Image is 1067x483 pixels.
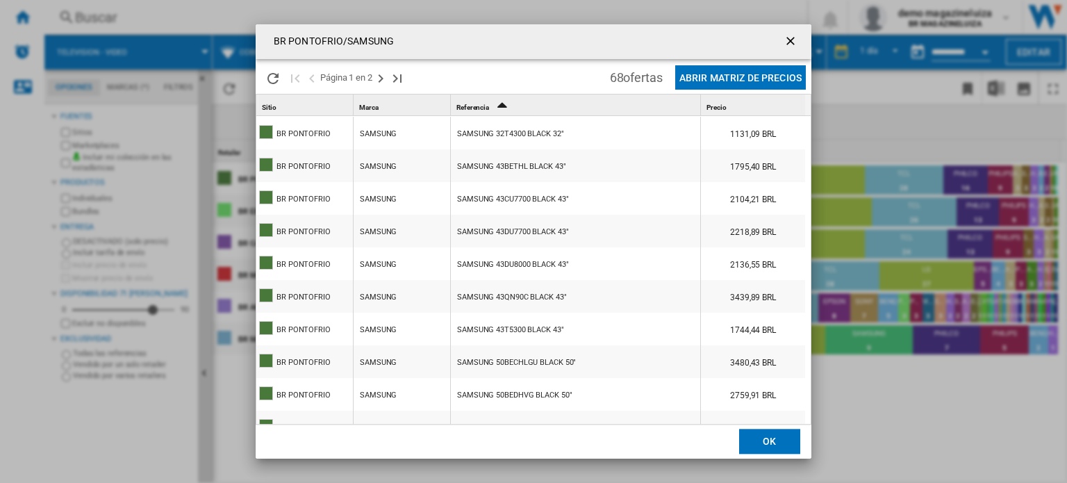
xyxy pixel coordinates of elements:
[354,215,450,247] wk-reference-title-cell: SAMSUNG
[360,183,397,215] div: SAMSUNG
[356,95,450,116] div: Marca Sort None
[701,313,805,345] div: 1744,44 BRL
[360,347,397,379] div: SAMSUNG
[256,182,353,214] wk-reference-title-cell: BR PONTOFRIO
[259,95,353,116] div: Sitio Sort None
[259,95,353,116] div: Sort None
[360,412,397,444] div: SAMSUNG
[451,345,700,377] div: https://www.pontofrio.com.br/tv-samsung-business-smart-4k-50-quot-lh50bechvggxzd/p/1562015719
[701,247,805,279] div: 2136,55 BRL
[457,216,568,248] div: SAMSUNG 43DU7700 BLACK 43"
[256,411,353,443] wk-reference-title-cell: BR PONTOFRIO
[706,104,726,111] span: Precio
[276,249,331,281] div: BR PONTOFRIO
[256,378,353,410] wk-reference-title-cell: BR PONTOFRIO
[360,151,397,183] div: SAMSUNG
[276,183,331,215] div: BR PONTOFRIO
[354,345,450,377] wk-reference-title-cell: SAMSUNG
[360,314,397,346] div: SAMSUNG
[276,216,331,248] div: BR PONTOFRIO
[456,104,489,111] span: Referencia
[276,314,331,346] div: BR PONTOFRIO
[451,411,700,443] div: https://www.pontofrio.com.br/smart-tv-50pol-uhd-4k-50du7700-2024-processador-crystal-4k-gaming-hu...
[701,215,805,247] div: 2218,89 BRL
[457,183,568,215] div: SAMSUNG 43CU7700 BLACK 43"
[389,61,406,94] button: Última página
[276,118,331,150] div: BR PONTOFRIO
[360,118,397,150] div: SAMSUNG
[451,280,700,312] div: https://www.pontofrio.com.br/smart-tv-43-4k-samsung-gaming-neo-qn43qn90d-qled-processador-com-ai-...
[457,314,564,346] div: SAMSUNG 43T5300 BLACK 43"
[360,216,397,248] div: SAMSUNG
[704,95,805,116] div: Precio Sort None
[276,379,331,411] div: BR PONTOFRIO
[354,313,450,345] wk-reference-title-cell: SAMSUNG
[256,247,353,279] wk-reference-title-cell: BR PONTOFRIO
[739,429,800,455] button: OK
[287,61,304,94] button: Primera página
[304,61,320,94] button: >Página anterior
[256,117,353,149] wk-reference-title-cell: BR PONTOFRIO
[354,117,450,149] wk-reference-title-cell: SAMSUNG
[701,378,805,410] div: 2759,91 BRL
[701,345,805,377] div: 3480,43 BRL
[276,281,331,313] div: BR PONTOFRIO
[457,249,568,281] div: SAMSUNG 43DU8000 BLACK 43"
[704,95,805,116] div: Sort None
[701,149,805,181] div: 1795,40 BRL
[256,149,353,181] wk-reference-title-cell: BR PONTOFRIO
[457,379,572,411] div: SAMSUNG 50BEDHVG BLACK 50"
[451,313,700,345] div: https://www.pontofrio.com.br/smart-tv-led-43-full-hd-samsung-t5300-com-hdr-sistema-operacional-ti...
[262,104,276,111] span: Sitio
[490,104,513,111] span: Sort Ascending
[603,61,670,90] span: 68
[354,182,450,214] wk-reference-title-cell: SAMSUNG
[256,345,353,377] wk-reference-title-cell: BR PONTOFRIO
[360,379,397,411] div: SAMSUNG
[451,378,700,410] div: https://www.pontofrio.com.br/smart-tv-led-50-quot-ultra-hd-4k-samsung-lh50bedhvggxzd-3-hdmi-1-usb...
[267,35,394,49] h4: BR PONTOFRIO/SAMSUNG
[256,280,353,312] wk-reference-title-cell: BR PONTOFRIO
[356,95,450,116] div: Sort None
[457,151,566,183] div: SAMSUNG 43BETHL BLACK 43"
[451,117,700,149] div: https://www.pontofrio.com.br/samsung-smart-tv-tizen-hd-t4300-32-quot-polegadas-2020-hdr-32t430/p/...
[454,95,700,116] div: Sort Ascending
[451,247,700,279] div: https://www.pontofrio.com.br/samsung-smart-tv-43-quot-crystal-uhd-4k-43du8000-2024-painel-dynamic...
[454,95,700,116] div: Referencia Sort Ascending
[457,347,576,379] div: SAMSUNG 50BECHLGU BLACK 50"
[778,28,806,56] button: getI18NText('BUTTONS.CLOSE_DIALOG')
[360,281,397,313] div: SAMSUNG
[701,280,805,312] div: 3439,89 BRL
[354,411,450,443] wk-reference-title-cell: SAMSUNG
[354,280,450,312] wk-reference-title-cell: SAMSUNG
[360,249,397,281] div: SAMSUNG
[276,412,331,444] div: BR PONTOFRIO
[675,65,806,90] button: Abrir Matriz de precios
[259,61,287,94] button: Recargar
[256,24,811,459] md-dialog: Products list popup
[276,347,331,379] div: BR PONTOFRIO
[276,151,331,183] div: BR PONTOFRIO
[359,104,379,111] span: Marca
[451,149,700,181] div: https://www.pontofrio.com.br/smart-tv-led-43-quot-full-hd-samsung-lh43betmlggxzd/p/1571537585
[256,215,353,247] wk-reference-title-cell: BR PONTOFRIO
[457,118,564,150] div: SAMSUNG 32T4300 BLACK 32"
[457,281,567,313] div: SAMSUNG 43QN90C BLACK 43"
[701,411,805,443] div: 2180,61 BRL
[354,247,450,279] wk-reference-title-cell: SAMSUNG
[451,215,700,247] div: https://www.pontofrio.com.br/samsung-smart-tv-43-quot-polegadas-uhd-4k-43du7700-2024-un43du7700gx...
[457,412,568,444] div: SAMSUNG 50DU7700 BLACK 50"
[623,70,662,85] span: ofertas
[354,378,450,410] wk-reference-title-cell: SAMSUNG
[784,34,800,51] ng-md-icon: getI18NText('BUTTONS.CLOSE_DIALOG')
[320,61,372,94] span: Página 1 en 2
[354,149,450,181] wk-reference-title-cell: SAMSUNG
[372,61,389,94] button: Página siguiente
[701,182,805,214] div: 2104,21 BRL
[451,182,700,214] div: https://www.pontofrio.com.br/samsung-smart-tv-43-quot-uhd-4k-43cu7700-2023-processador-crystal-4k...
[701,117,805,149] div: 1131,09 BRL
[256,313,353,345] wk-reference-title-cell: BR PONTOFRIO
